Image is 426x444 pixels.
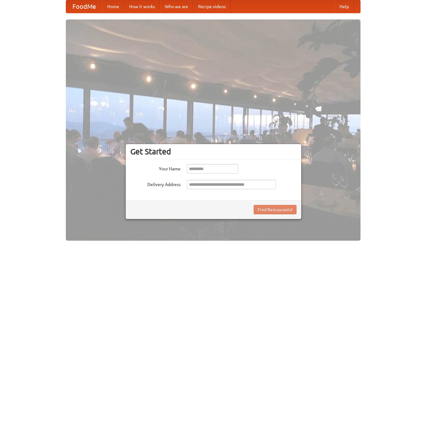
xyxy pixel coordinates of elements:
[130,164,181,172] label: Your Name
[193,0,231,13] a: Recipe videos
[130,180,181,188] label: Delivery Address
[160,0,193,13] a: Who we are
[124,0,160,13] a: How it works
[130,147,297,156] h3: Get Started
[254,205,297,214] button: Find Restaurants!
[66,0,102,13] a: FoodMe
[102,0,124,13] a: Home
[334,0,354,13] a: Help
